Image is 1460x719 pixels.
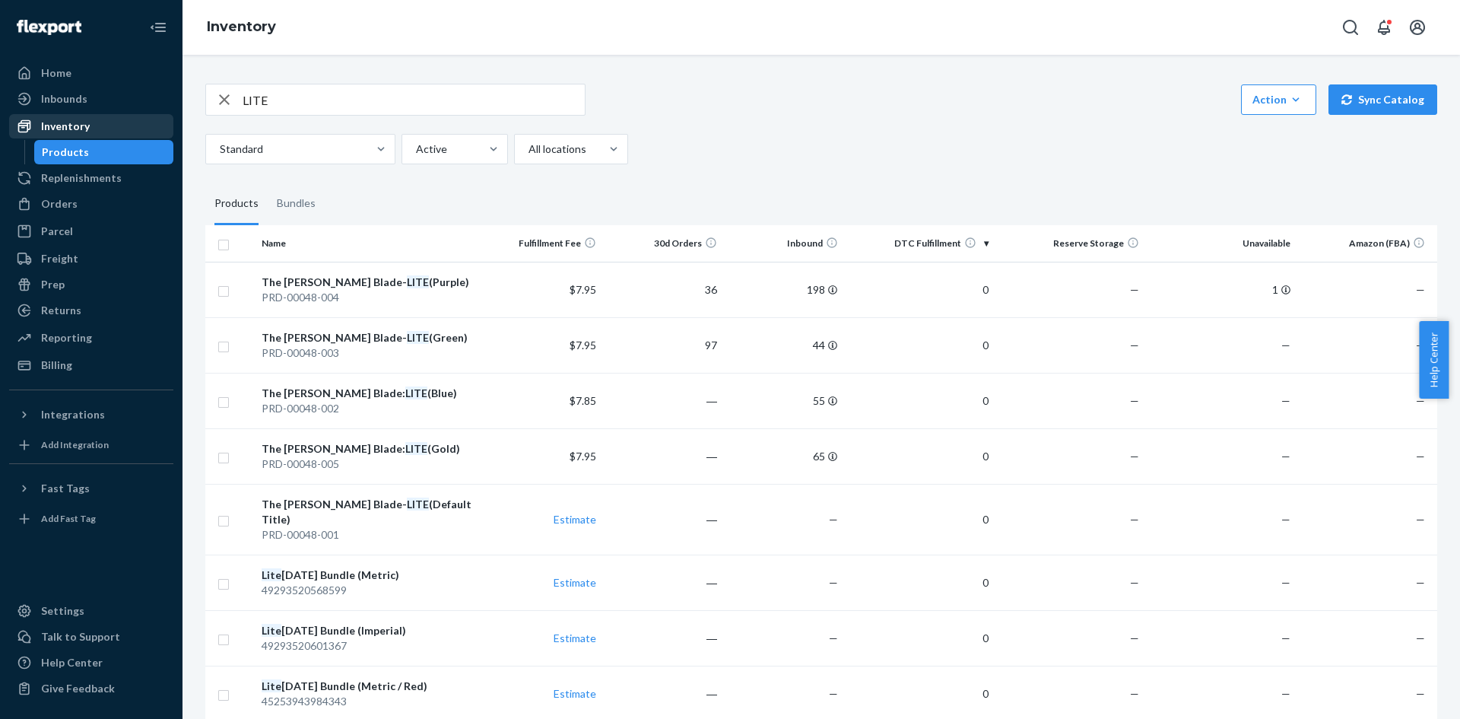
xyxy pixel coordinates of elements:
[41,303,81,318] div: Returns
[602,262,723,317] td: 36
[262,386,476,401] div: The [PERSON_NAME] Blade: (Blue)
[482,225,603,262] th: Fulfillment Fee
[9,651,173,675] a: Help Center
[41,603,84,619] div: Settings
[1416,576,1425,589] span: —
[262,583,476,598] div: 49293520568599
[262,568,281,581] em: Lite
[844,225,995,262] th: DTC Fulfillment
[218,142,220,157] input: Standard
[1130,632,1139,644] span: —
[9,507,173,531] a: Add Fast Tag
[1281,576,1290,589] span: —
[407,498,429,511] em: LITE
[1416,450,1425,463] span: —
[1241,84,1316,115] button: Action
[9,476,173,501] button: Fast Tags
[262,694,476,709] div: 45253943984343
[41,629,120,644] div: Talk to Support
[844,262,995,317] td: 0
[527,142,528,157] input: All locations
[9,402,173,427] button: Integrations
[405,442,427,455] em: LITE
[1416,632,1425,644] span: —
[723,428,844,484] td: 65
[995,225,1145,262] th: Reserve Storage
[602,555,723,610] td: ―
[207,18,276,35] a: Inventory
[9,219,173,243] a: Parcel
[570,450,596,463] span: $7.95
[41,65,71,81] div: Home
[9,114,173,138] a: Inventory
[9,166,173,190] a: Replenishments
[844,555,995,610] td: 0
[407,331,429,344] em: LITE
[255,225,482,262] th: Name
[1402,12,1433,43] button: Open account menu
[262,624,281,637] em: Lite
[844,317,995,373] td: 0
[1145,262,1296,317] td: 1
[405,387,427,399] em: LITE
[602,317,723,373] td: 97
[1145,225,1296,262] th: Unavailable
[602,484,723,555] td: ―
[1130,687,1139,700] span: —
[9,353,173,377] a: Billing
[9,61,173,85] a: Home
[1281,632,1290,644] span: —
[1281,339,1290,352] span: —
[17,20,81,35] img: Flexport logo
[262,345,476,361] div: PRD-00048-003
[243,84,585,115] input: Search inventory by name or sku
[277,183,316,225] div: Bundles
[262,568,476,583] div: [DATE] Bundle (Metric)
[41,407,105,422] div: Integrations
[723,317,844,373] td: 44
[1297,225,1437,262] th: Amazon (FBA)
[407,275,429,288] em: LITE
[829,632,838,644] span: —
[9,326,173,350] a: Reporting
[1130,513,1139,526] span: —
[41,358,72,373] div: Billing
[1419,321,1449,399] span: Help Center
[844,610,995,666] td: 0
[570,283,596,296] span: $7.95
[41,655,103,670] div: Help Center
[723,262,844,317] td: 198
[1281,687,1290,700] span: —
[41,330,92,345] div: Reporting
[1328,84,1437,115] button: Sync Catalog
[723,225,844,262] th: Inbound
[1416,339,1425,352] span: —
[554,513,596,526] a: Estimate
[41,196,78,212] div: Orders
[41,681,115,696] div: Give Feedback
[1130,576,1139,589] span: —
[829,576,838,589] span: —
[9,192,173,216] a: Orders
[262,679,281,692] em: Lite
[9,247,173,271] a: Freight
[844,373,995,428] td: 0
[262,638,476,654] div: 49293520601367
[1369,12,1399,43] button: Open notifications
[9,676,173,701] button: Give Feedback
[829,513,838,526] span: —
[602,373,723,428] td: ―
[1130,283,1139,296] span: —
[414,142,416,157] input: Active
[1281,394,1290,407] span: —
[1416,394,1425,407] span: —
[844,428,995,484] td: 0
[262,623,476,638] div: [DATE] Bundle (Imperial)
[41,170,122,186] div: Replenishments
[1281,513,1290,526] span: —
[41,251,78,266] div: Freight
[41,91,87,107] div: Inbounds
[41,119,90,134] div: Inventory
[1335,12,1366,43] button: Open Search Box
[844,484,995,555] td: 0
